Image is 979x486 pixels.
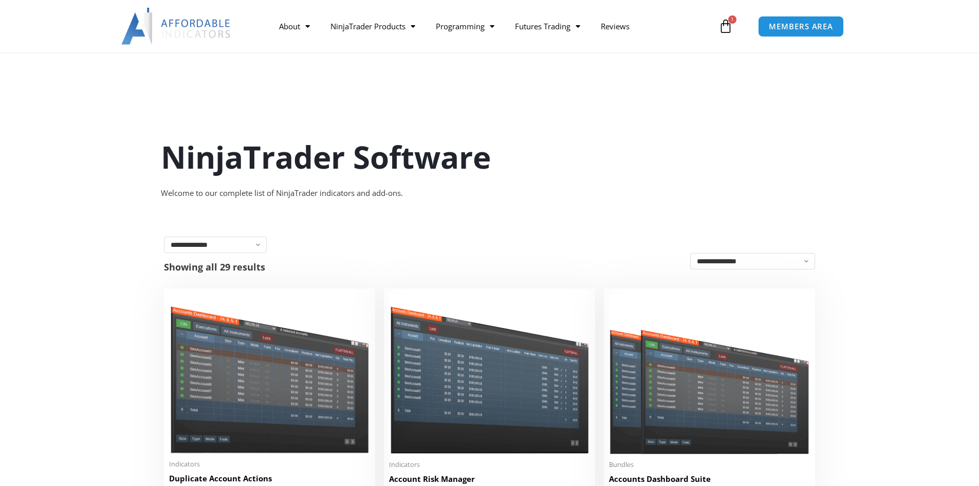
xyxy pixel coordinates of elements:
[169,460,370,469] span: Indicators
[609,460,810,469] span: Bundles
[703,11,748,41] a: 1
[426,14,505,38] a: Programming
[690,253,815,269] select: Shop order
[758,16,844,37] a: MEMBERS AREA
[121,8,232,45] img: LogoAI | Affordable Indicators – NinjaTrader
[609,294,810,454] img: Accounts Dashboard Suite
[728,15,736,24] span: 1
[169,294,370,454] img: Duplicate Account Actions
[389,294,590,454] img: Account Risk Manager
[769,23,833,30] span: MEMBERS AREA
[164,262,265,272] p: Showing all 29 results
[161,135,819,178] h1: NinjaTrader Software
[590,14,640,38] a: Reviews
[320,14,426,38] a: NinjaTrader Products
[169,473,370,484] h2: Duplicate Account Actions
[389,460,590,469] span: Indicators
[269,14,716,38] nav: Menu
[269,14,320,38] a: About
[389,474,590,484] h2: Account Risk Manager
[161,186,819,201] div: Welcome to our complete list of NinjaTrader indicators and add-ons.
[609,474,810,484] h2: Accounts Dashboard Suite
[505,14,590,38] a: Futures Trading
